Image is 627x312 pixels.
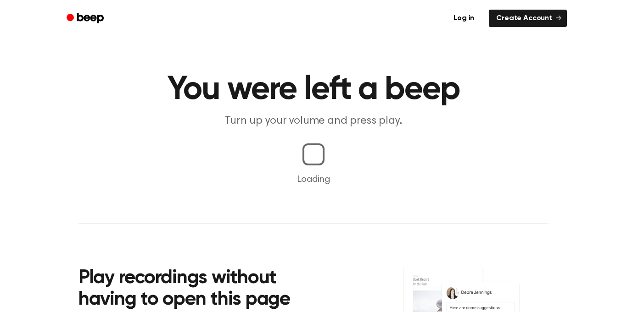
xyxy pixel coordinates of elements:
[78,268,326,311] h2: Play recordings without having to open this page
[489,10,567,27] a: Create Account
[444,8,483,29] a: Log in
[11,173,616,186] p: Loading
[60,10,112,27] a: Beep
[78,73,549,106] h1: You were left a beep
[137,114,490,129] p: Turn up your volume and press play.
